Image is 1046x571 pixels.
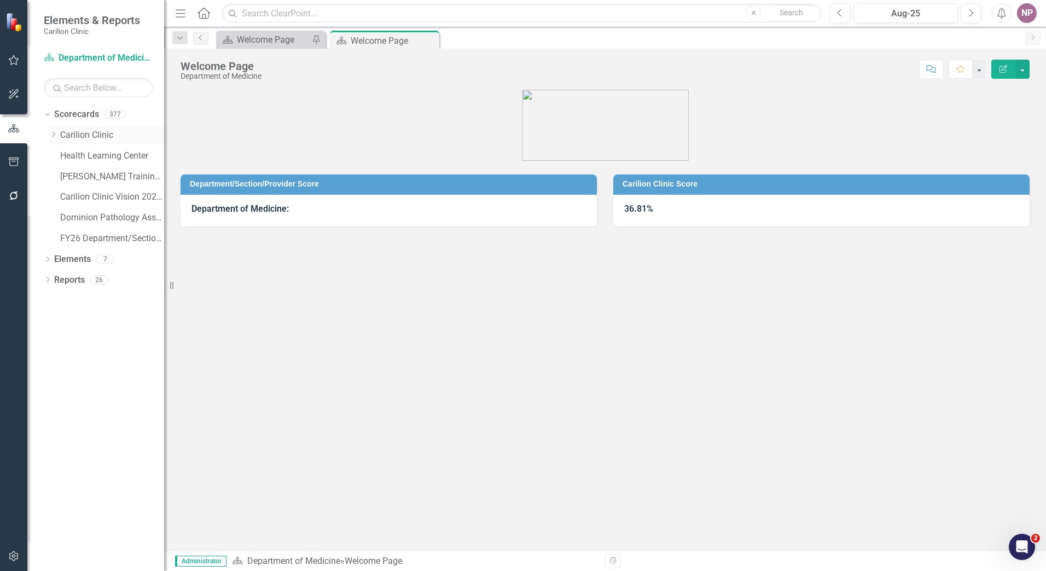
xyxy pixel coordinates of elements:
[96,255,114,264] div: 7
[60,150,164,162] a: Health Learning Center
[54,253,91,266] a: Elements
[181,60,261,72] div: Welcome Page
[191,203,289,214] strong: Department of Medicine:
[1017,3,1037,23] button: NP
[54,274,85,287] a: Reports
[222,4,822,23] input: Search ClearPoint...
[60,212,164,224] a: Dominion Pathology Associates
[44,52,153,65] a: Department of Medicine
[351,34,437,48] div: Welcome Page
[1009,534,1035,560] iframe: Intercom live chat
[104,110,126,119] div: 377
[1031,534,1040,543] span: 2
[232,555,597,568] div: »
[853,3,958,23] button: Aug-25
[345,556,402,566] div: Welcome Page
[190,180,591,188] h3: Department/Section/Provider Score
[60,232,164,245] a: FY26 Department/Section Example Scorecard
[60,171,164,183] a: [PERSON_NAME] Training Scorecard 8/23
[219,33,309,46] a: Welcome Page
[623,180,1024,188] h3: Carilion Clinic Score
[60,191,164,203] a: Carilion Clinic Vision 2025 (Full Version)
[857,7,954,20] div: Aug-25
[522,90,689,161] img: carilion%20clinic%20logo%202.0.png
[175,556,226,567] span: Administrator
[44,27,140,36] small: Carilion Clinic
[237,33,309,46] div: Welcome Page
[780,8,803,17] span: Search
[54,108,99,121] a: Scorecards
[624,203,653,214] strong: 36.81%
[90,275,108,284] div: 26
[5,13,25,32] img: ClearPoint Strategy
[181,72,261,80] div: Department of Medicine
[44,14,140,27] span: Elements & Reports
[44,78,153,97] input: Search Below...
[764,5,819,21] button: Search
[60,129,164,142] a: Carilion Clinic
[247,556,340,566] a: Department of Medicine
